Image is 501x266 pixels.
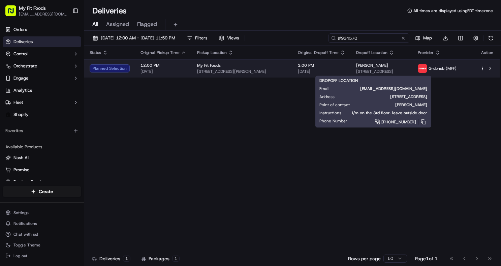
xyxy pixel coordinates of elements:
span: Status [90,50,101,55]
a: Deliveries [3,36,81,47]
img: Nash [7,7,20,20]
div: Favorites [3,125,81,136]
span: Orchestrate [13,63,37,69]
span: 3:00 PM [298,63,345,68]
span: [EMAIL_ADDRESS][DOMAIN_NAME] [19,11,67,17]
span: Original Pickup Time [140,50,180,55]
span: Pylon [67,167,82,172]
img: 8571987876998_91fb9ceb93ad5c398215_72.jpg [14,64,26,77]
img: Wisdom Oko [7,116,18,129]
span: Engage [13,75,28,81]
button: Views [216,33,242,43]
span: All [92,20,98,28]
button: Control [3,49,81,59]
span: [STREET_ADDRESS] [356,69,407,74]
span: Toggle Theme [13,242,40,248]
div: Action [480,50,494,55]
a: 📗Knowledge Base [4,148,54,160]
span: API Documentation [64,151,108,157]
a: Shopify [3,109,81,120]
span: Point of contact [319,102,350,108]
span: Create [39,188,53,195]
a: Promise [5,167,79,173]
span: [PERSON_NAME] [356,63,388,68]
span: Dropoff Location [356,50,387,55]
span: • [73,123,75,128]
img: Wisdom Oko [7,98,18,111]
div: Page 1 of 1 [415,255,438,262]
button: Refresh [486,33,496,43]
span: Control [13,51,28,57]
span: [EMAIL_ADDRESS][DOMAIN_NAME] [340,86,427,91]
div: 1 [172,256,180,262]
span: Chat with us! [13,232,38,237]
span: • [73,105,75,110]
span: Flagged [137,20,157,28]
img: 1736555255976-a54dd68f-1ca7-489b-9aae-adbdc363a1c4 [13,105,19,110]
span: Pickup Location [197,50,227,55]
span: Analytics [13,87,32,93]
a: 💻API Documentation [54,148,111,160]
div: 💻 [57,151,62,157]
div: Deliveries [92,255,130,262]
span: Map [423,35,432,41]
button: Create [3,186,81,197]
span: [DATE] [77,105,91,110]
button: My Fit Foods [19,5,46,11]
img: Shopify logo [5,112,11,117]
button: Engage [3,73,81,84]
span: Filters [195,35,207,41]
span: Deliveries [13,39,33,45]
span: Original Dropoff Time [298,50,339,55]
button: Notifications [3,219,81,228]
button: Orchestrate [3,61,81,71]
span: Assigned [106,20,129,28]
button: Nash AI [3,152,81,163]
span: Product Catalog [13,179,46,185]
div: 📗 [7,151,12,157]
img: 5e692f75ce7d37001a5d71f1 [418,64,427,73]
button: Settings [3,208,81,217]
button: Filters [184,33,210,43]
button: Map [412,33,435,43]
span: Wisdom [PERSON_NAME] [21,123,72,128]
span: Provider [418,50,434,55]
a: Product Catalog [5,179,79,185]
button: Toggle Theme [3,240,81,250]
span: [STREET_ADDRESS] [345,94,427,99]
span: Phone Number [319,118,347,124]
img: 1736555255976-a54dd68f-1ca7-489b-9aae-adbdc363a1c4 [7,64,19,77]
span: I/m on the 3rd floor. leave outside door [352,110,427,116]
button: Start new chat [115,66,123,75]
span: [DATE] [77,123,91,128]
div: We're available if you need us! [30,71,93,77]
a: [PHONE_NUMBER] [358,118,427,126]
span: [DATE] [140,69,186,74]
span: Promise [13,167,29,173]
span: [DATE] [298,69,345,74]
button: Product Catalog [3,177,81,187]
a: Nash AI [5,155,79,161]
div: Start new chat [30,64,111,71]
span: 12:00 PM [140,63,186,68]
span: Wisdom [PERSON_NAME] [21,105,72,110]
span: [PHONE_NUMBER] [381,119,416,125]
span: All times are displayed using EDT timezone [413,8,493,13]
button: See all [104,86,123,94]
span: DROPOFF LOCATION [319,78,358,83]
span: My Fit Foods [197,63,221,68]
img: 1736555255976-a54dd68f-1ca7-489b-9aae-adbdc363a1c4 [13,123,19,128]
span: Instructions [319,110,341,116]
div: 1 [123,256,130,262]
h1: Deliveries [92,5,127,16]
p: Welcome 👋 [7,27,123,38]
div: Available Products [3,142,81,152]
div: Past conversations [7,88,45,93]
p: Rows per page [348,255,381,262]
span: Settings [13,210,29,215]
span: Knowledge Base [13,151,52,157]
button: Chat with us! [3,230,81,239]
span: Shopify [13,112,29,118]
span: [PERSON_NAME] [361,102,427,108]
